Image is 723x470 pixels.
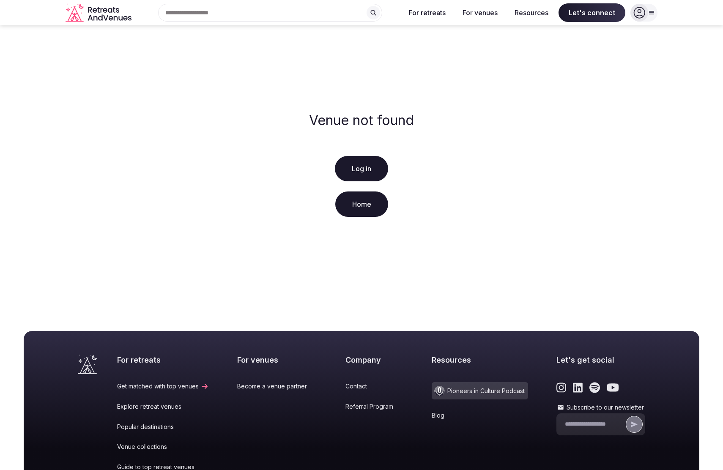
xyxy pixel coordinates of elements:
a: Visit the homepage [66,3,133,22]
a: Popular destinations [117,423,209,431]
svg: Retreats and Venues company logo [66,3,133,22]
span: Let's connect [559,3,625,22]
a: Log in [335,156,388,181]
h2: For venues [237,355,317,365]
button: For retreats [402,3,452,22]
button: Resources [508,3,555,22]
a: Referral Program [345,402,403,411]
label: Subscribe to our newsletter [556,403,645,412]
h2: Company [345,355,403,365]
a: Link to the retreats and venues LinkedIn page [573,382,583,393]
button: For venues [456,3,504,22]
a: Become a venue partner [237,382,317,391]
a: Blog [432,411,528,420]
a: Link to the retreats and venues Instagram page [556,382,566,393]
a: Link to the retreats and venues Youtube page [607,382,619,393]
h2: For retreats [117,355,209,365]
a: Visit the homepage [78,355,97,374]
a: Explore retreat venues [117,402,209,411]
h2: Venue not found [309,112,414,128]
a: Pioneers in Culture Podcast [432,382,528,399]
a: Get matched with top venues [117,382,209,391]
a: Home [335,191,388,217]
a: Contact [345,382,403,391]
h2: Let's get social [556,355,645,365]
h2: Resources [432,355,528,365]
a: Venue collections [117,443,209,451]
a: Link to the retreats and venues Spotify page [589,382,600,393]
